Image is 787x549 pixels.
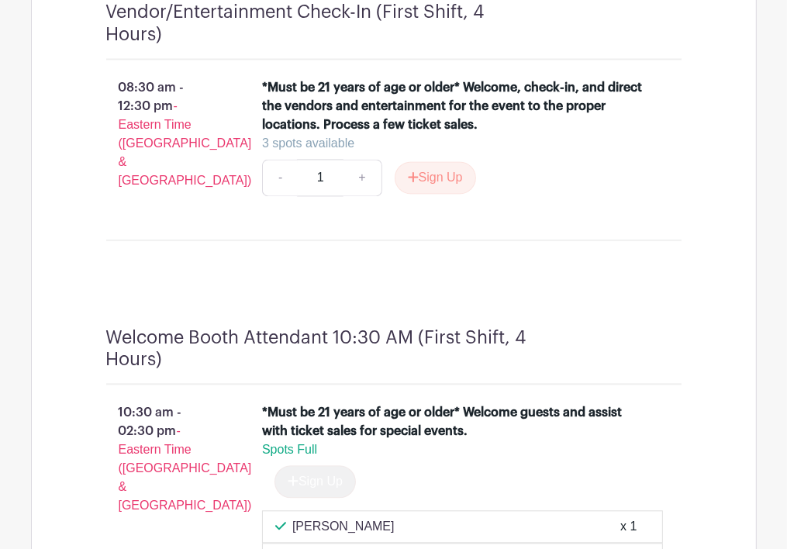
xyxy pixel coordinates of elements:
a: + [343,159,381,196]
span: - Eastern Time ([GEOGRAPHIC_DATA] & [GEOGRAPHIC_DATA]) [119,99,252,187]
div: *Must be 21 years of age or older* Welcome guests and assist with ticket sales for special events. [262,403,644,440]
p: [PERSON_NAME] [292,517,395,536]
p: 08:30 am - 12:30 pm [81,72,238,196]
div: 3 spots available [262,134,651,153]
button: Sign Up [395,161,476,194]
p: 10:30 am - 02:30 pm [81,397,238,521]
h4: Welcome Booth Attendant 10:30 AM (First Shift, 4 Hours) [106,327,533,371]
span: - Eastern Time ([GEOGRAPHIC_DATA] & [GEOGRAPHIC_DATA]) [119,424,252,512]
h4: Vendor/Entertainment Check-In (First Shift, 4 Hours) [106,2,533,45]
div: *Must be 21 years of age or older* Welcome, check-in, and direct the vendors and entertainment fo... [262,78,644,134]
a: - [262,159,298,196]
div: x 1 [620,517,637,536]
span: Spots Full [262,443,317,456]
